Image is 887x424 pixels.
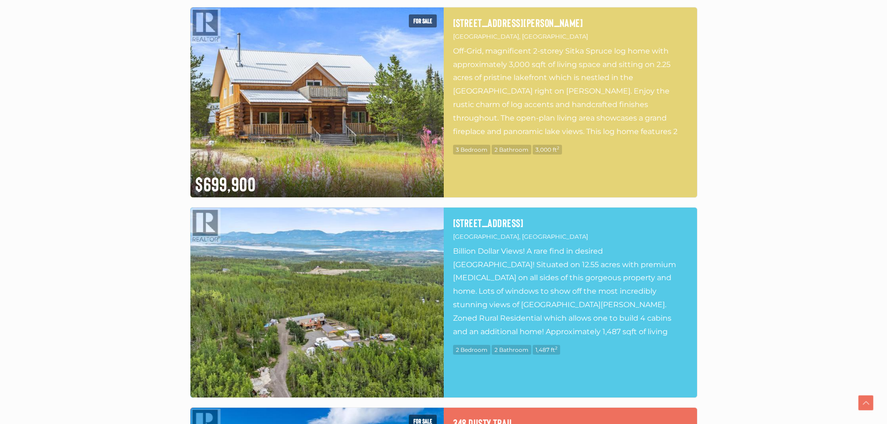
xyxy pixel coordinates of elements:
[190,7,444,197] img: 1130 ANNIE LAKE ROAD, Whitehorse South, Yukon
[555,345,557,350] sup: 2
[453,17,688,29] a: [STREET_ADDRESS][PERSON_NAME]
[453,345,490,355] span: 2 Bedroom
[492,345,531,355] span: 2 Bathroom
[533,145,562,155] span: 3,000 ft
[557,145,559,150] sup: 2
[190,166,444,197] div: $699,900
[453,217,688,229] a: [STREET_ADDRESS]
[409,14,437,27] span: For sale
[190,208,444,397] img: 175 ORION CRESCENT, Whitehorse North, Yukon
[453,145,490,155] span: 3 Bedroom
[453,245,688,338] p: Billion Dollar Views! A rare find in desired [GEOGRAPHIC_DATA]! Situated on 12.55 acres with prem...
[453,231,688,242] p: [GEOGRAPHIC_DATA], [GEOGRAPHIC_DATA]
[453,45,688,138] p: Off-Grid, magnificent 2-storey Sitka Spruce log home with approximately 3,000 sqft of living spac...
[533,345,560,355] span: 1,487 ft
[492,145,531,155] span: 2 Bathroom
[453,31,688,42] p: [GEOGRAPHIC_DATA], [GEOGRAPHIC_DATA]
